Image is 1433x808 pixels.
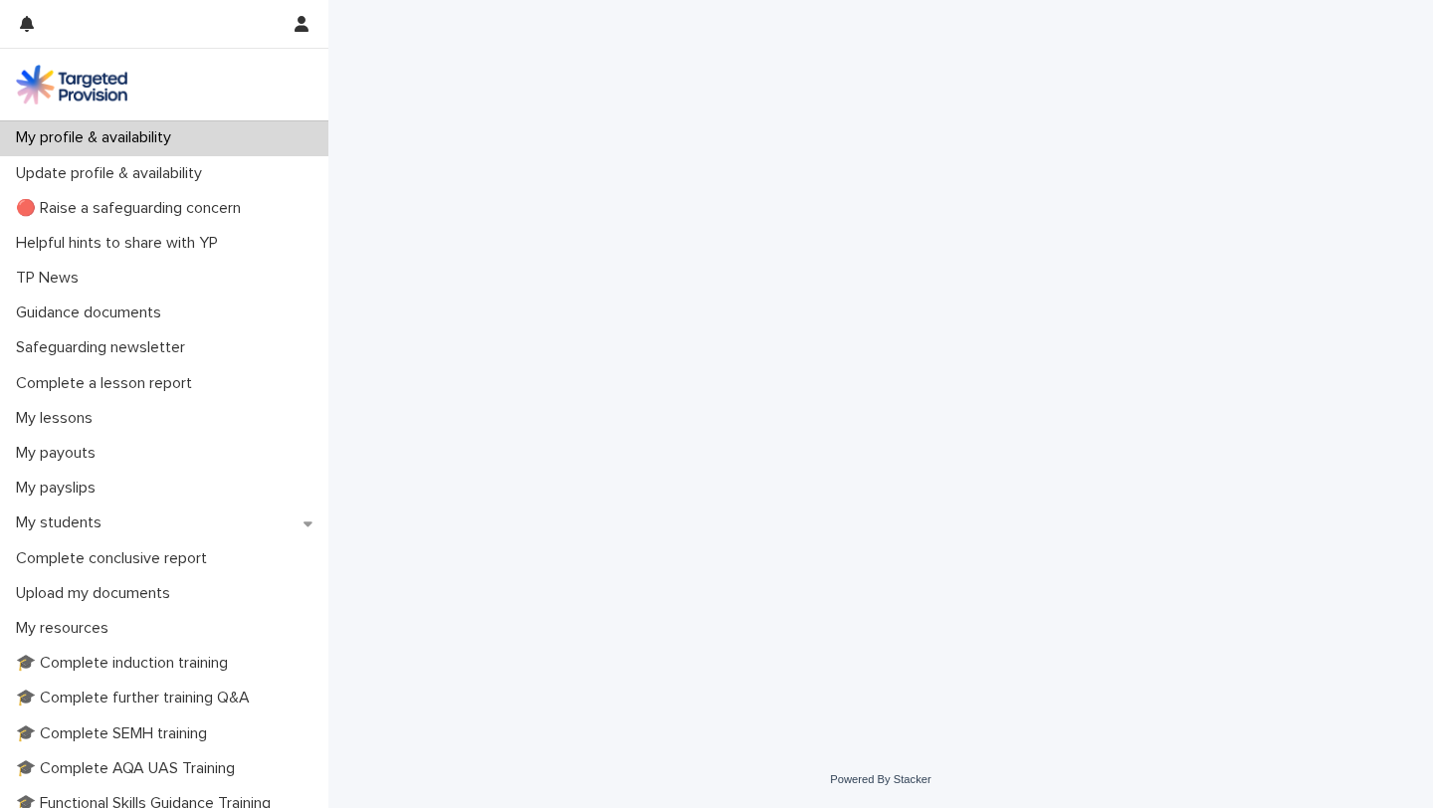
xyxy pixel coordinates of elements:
p: My resources [8,619,124,638]
a: Powered By Stacker [830,773,930,785]
p: 🎓 Complete induction training [8,654,244,673]
p: Update profile & availability [8,164,218,183]
p: Complete a lesson report [8,374,208,393]
p: 🔴 Raise a safeguarding concern [8,199,257,218]
img: M5nRWzHhSzIhMunXDL62 [16,65,127,104]
p: Upload my documents [8,584,186,603]
p: 🎓 Complete AQA UAS Training [8,759,251,778]
p: My payslips [8,479,111,498]
p: TP News [8,269,95,288]
p: 🎓 Complete further training Q&A [8,689,266,707]
p: My payouts [8,444,111,463]
p: Helpful hints to share with YP [8,234,234,253]
p: Safeguarding newsletter [8,338,201,357]
p: My profile & availability [8,128,187,147]
p: My students [8,513,117,532]
p: Guidance documents [8,303,177,322]
p: 🎓 Complete SEMH training [8,724,223,743]
p: Complete conclusive report [8,549,223,568]
p: My lessons [8,409,108,428]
